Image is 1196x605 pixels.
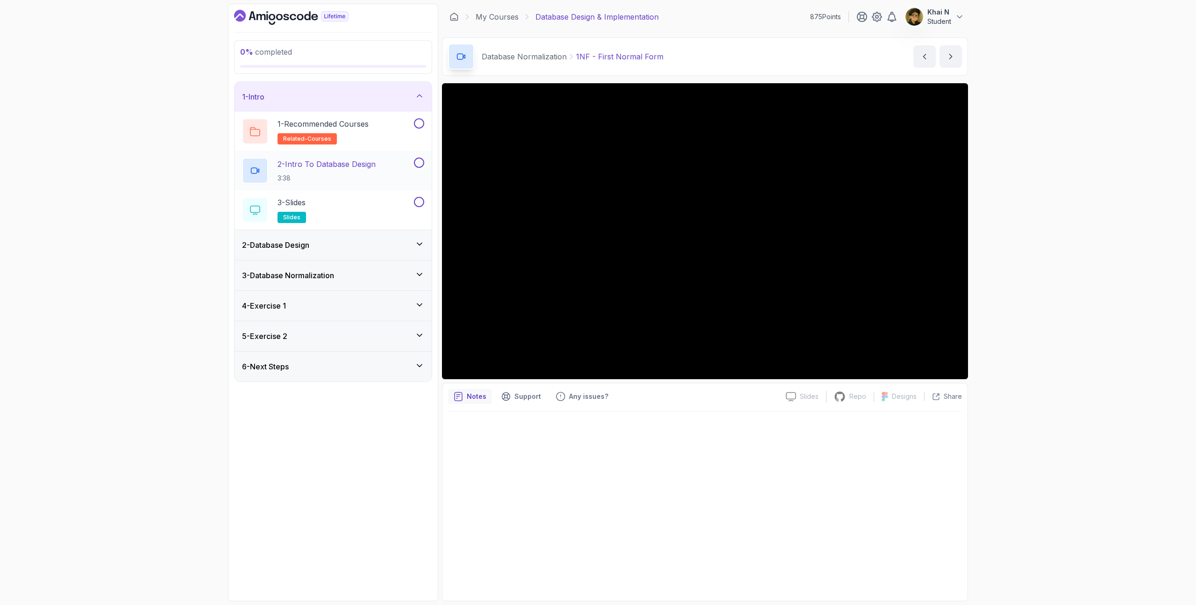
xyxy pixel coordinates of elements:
button: 5-Exercise 2 [235,321,432,351]
p: Slides [800,392,819,401]
span: related-courses [283,135,331,143]
button: 3-Slidesslides [242,197,424,223]
h3: 4 - Exercise 1 [242,300,286,311]
button: next content [940,45,962,68]
h3: 3 - Database Normalization [242,270,334,281]
button: Support button [496,389,547,404]
p: Support [514,392,541,401]
p: Notes [467,392,486,401]
h3: 6 - Next Steps [242,361,289,372]
a: My Courses [476,11,519,22]
button: 6-Next Steps [235,352,432,382]
h3: 5 - Exercise 2 [242,331,287,342]
p: Database Normalization [482,51,567,62]
p: Share [944,392,962,401]
button: 1-Recommended Coursesrelated-courses [242,118,424,144]
p: Designs [892,392,917,401]
p: Student [927,17,951,26]
button: Share [924,392,962,401]
button: user profile imageKhai NStudent [905,7,964,26]
p: 1NF - First Normal Form [576,51,663,62]
button: 1-Intro [235,82,432,112]
button: previous content [913,45,936,68]
a: Dashboard [234,10,370,25]
iframe: 2 - 1st Normal Form [442,83,968,379]
h3: 2 - Database Design [242,239,309,251]
button: 2-Database Design [235,230,432,260]
p: Khai N [927,7,951,17]
p: 2 - Intro To Database Design [278,158,376,170]
button: 2-Intro To Database Design3:38 [242,158,424,184]
span: slides [283,214,300,221]
a: Dashboard [449,12,459,22]
h3: 1 - Intro [242,91,264,102]
span: 0 % [240,47,253,57]
button: 3-Database Normalization [235,260,432,290]
button: 4-Exercise 1 [235,291,432,321]
p: Database Design & Implementation [535,11,659,22]
span: completed [240,47,292,57]
img: user profile image [905,8,923,26]
p: 1 - Recommended Courses [278,118,369,130]
p: Repo [849,392,866,401]
button: Feedback button [550,389,614,404]
p: 3:38 [278,173,376,183]
p: 875 Points [810,12,841,22]
p: 3 - Slides [278,197,306,208]
p: Any issues? [569,392,608,401]
button: notes button [448,389,492,404]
